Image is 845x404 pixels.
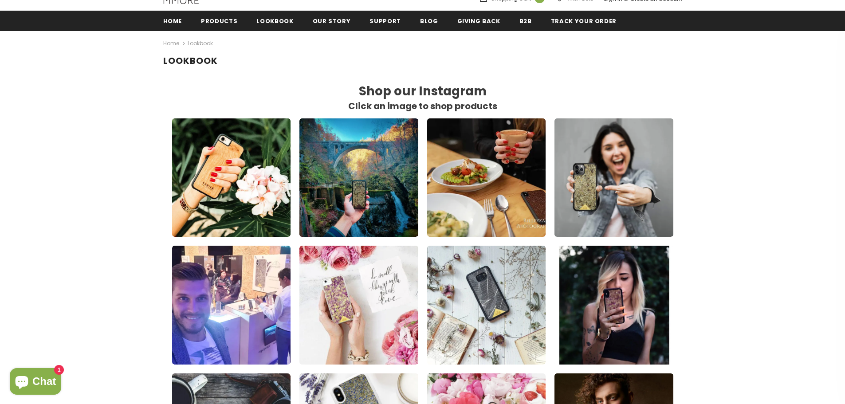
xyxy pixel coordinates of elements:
span: Lookbook [163,55,218,67]
img: Look deep into nature and then you will understand everything better 🌿♻️🤠 We... [299,118,418,237]
a: Home [163,38,179,49]
a: Track your order [551,11,617,31]
span: Home [163,17,182,25]
a: Lookbook [256,11,293,31]
span: support [369,17,401,25]
span: Blog [420,17,438,25]
span: B2B [519,17,532,25]
span: Lookbook [188,38,213,49]
span: Track your order [551,17,617,25]
img: 🔥 The highly expected iPhone 11, 11 Pro and 11 Pro Max 🔥... [554,118,673,237]
inbox-online-store-chat: Shopify online store chat [7,368,64,397]
img: What can be better than a good company 👫, a cup of fresh... [427,118,546,237]
img: 😊❤️🌹 . . . #mmore #mmorecases #organicshop #phoneaccessories #musthaveproducts #organicproducts #... [299,246,418,365]
a: Products [201,11,237,31]
img: More and more people are realizing that our urban lifestyle needs an intervention.... [554,246,673,365]
h1: Shop our Instagram [163,84,682,99]
span: Giving back [457,17,500,25]
a: Our Story [313,11,351,31]
h3: Click an image to shop products [163,101,682,112]
a: Blog [420,11,438,31]
span: Products [201,17,237,25]
span: Lookbook [256,17,293,25]
div: 1 [360,158,361,159]
a: Home [163,11,182,31]
img: The MMORE Team would like to thank you for visiting our booth at... [172,246,291,365]
span: Our Story [313,17,351,25]
a: support [369,11,401,31]
div: 1 [615,158,616,159]
a: B2B [519,11,532,31]
img: The Venice case in its homeland. 😊🌿🇮🇹 📸 Thank you @celestesantisi for this... [172,118,291,237]
a: Giving back [457,11,500,31]
img: Like wild flowers, you must allow yourself to grow in all the place... [427,246,546,365]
